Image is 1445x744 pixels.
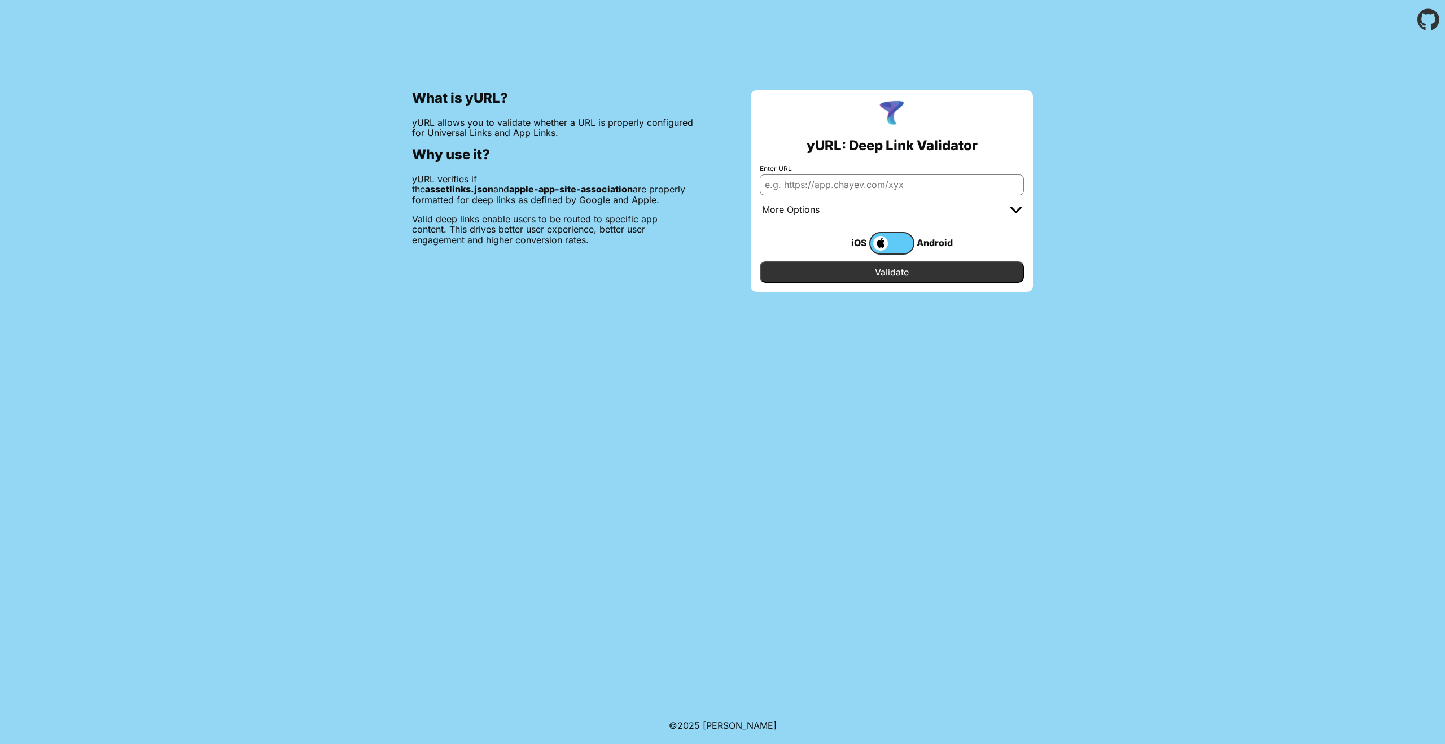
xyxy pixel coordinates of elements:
img: chevron [1010,207,1022,213]
h2: What is yURL? [412,90,694,106]
p: Valid deep links enable users to be routed to specific app content. This drives better user exper... [412,214,694,245]
p: yURL allows you to validate whether a URL is properly configured for Universal Links and App Links. [412,117,694,138]
footer: © [669,707,777,744]
h2: yURL: Deep Link Validator [807,138,978,154]
div: Android [914,235,960,250]
input: Validate [760,261,1024,283]
label: Enter URL [760,165,1024,173]
p: yURL verifies if the and are properly formatted for deep links as defined by Google and Apple. [412,174,694,205]
span: 2025 [677,720,700,731]
b: apple-app-site-association [509,183,633,195]
div: iOS [824,235,869,250]
h2: Why use it? [412,147,694,163]
b: assetlinks.json [425,183,493,195]
input: e.g. https://app.chayev.com/xyx [760,174,1024,195]
div: More Options [762,204,820,216]
img: yURL Logo [877,99,907,129]
a: Michael Ibragimchayev's Personal Site [703,720,777,731]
